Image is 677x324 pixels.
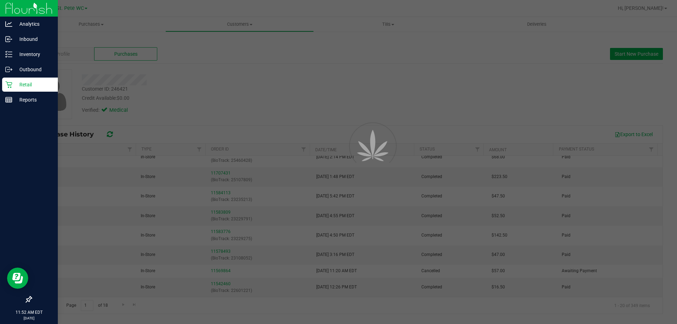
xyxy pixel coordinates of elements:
[12,20,55,28] p: Analytics
[3,316,55,321] p: [DATE]
[7,268,28,289] iframe: Resource center
[3,309,55,316] p: 11:52 AM EDT
[12,80,55,89] p: Retail
[12,35,55,43] p: Inbound
[5,36,12,43] inline-svg: Inbound
[12,65,55,74] p: Outbound
[5,81,12,88] inline-svg: Retail
[5,96,12,103] inline-svg: Reports
[5,51,12,58] inline-svg: Inventory
[12,50,55,59] p: Inventory
[5,20,12,27] inline-svg: Analytics
[12,96,55,104] p: Reports
[5,66,12,73] inline-svg: Outbound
